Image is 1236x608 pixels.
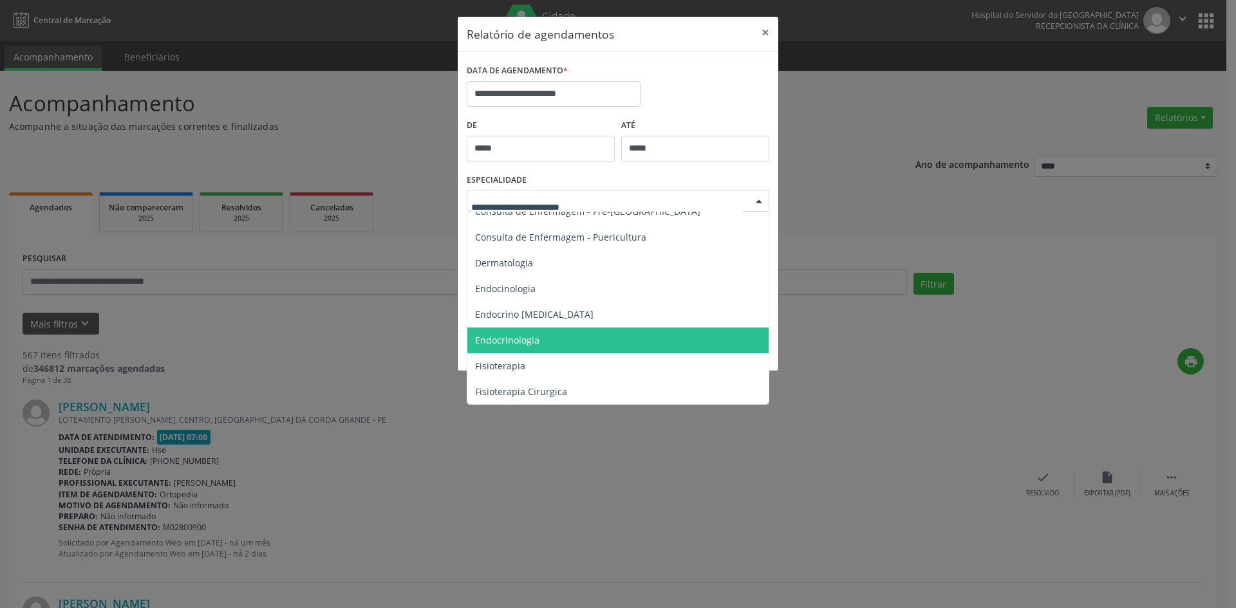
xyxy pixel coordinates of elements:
[467,116,615,136] label: De
[753,17,778,48] button: Close
[475,385,567,398] span: Fisioterapia Cirurgica
[475,231,646,243] span: Consulta de Enfermagem - Puericultura
[475,205,700,217] span: Consulta de Enfermagem - Pré-[GEOGRAPHIC_DATA]
[475,257,533,269] span: Dermatologia
[475,282,536,295] span: Endocinologia
[467,170,527,190] label: ESPECIALIDADE
[467,61,568,81] label: DATA DE AGENDAMENTO
[475,360,525,372] span: Fisioterapia
[475,334,539,346] span: Endocrinologia
[621,116,769,136] label: ATÉ
[475,308,594,320] span: Endocrino [MEDICAL_DATA]
[467,26,614,42] h5: Relatório de agendamentos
